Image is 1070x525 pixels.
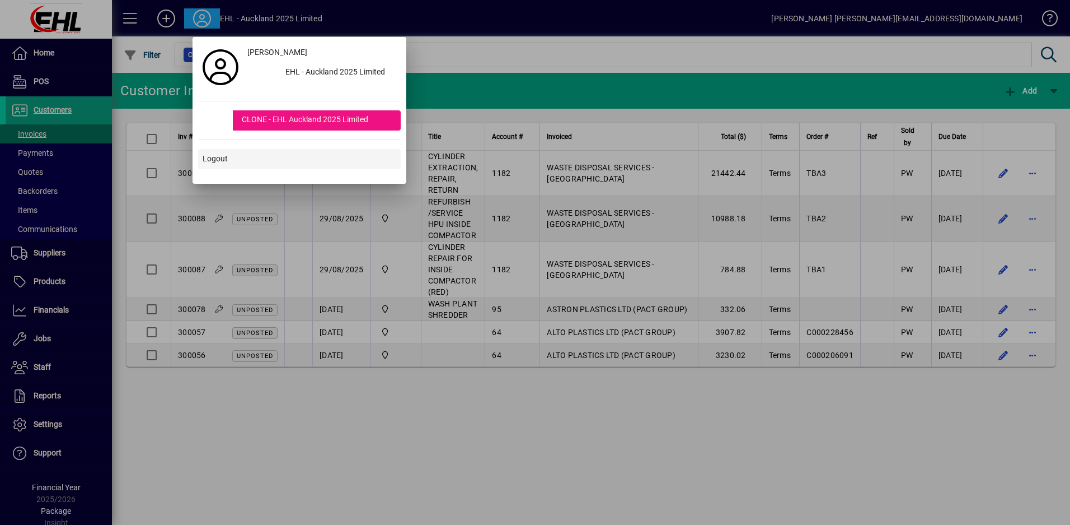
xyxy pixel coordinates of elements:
[233,110,401,131] div: CLONE - EHL Auckland 2025 Limited
[198,57,243,77] a: Profile
[276,63,401,83] div: EHL - Auckland 2025 Limited
[243,63,401,83] button: EHL - Auckland 2025 Limited
[198,149,401,169] button: Logout
[243,43,401,63] a: [PERSON_NAME]
[203,153,228,165] span: Logout
[247,47,307,58] span: [PERSON_NAME]
[198,110,401,131] button: CLONE - EHL Auckland 2025 Limited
